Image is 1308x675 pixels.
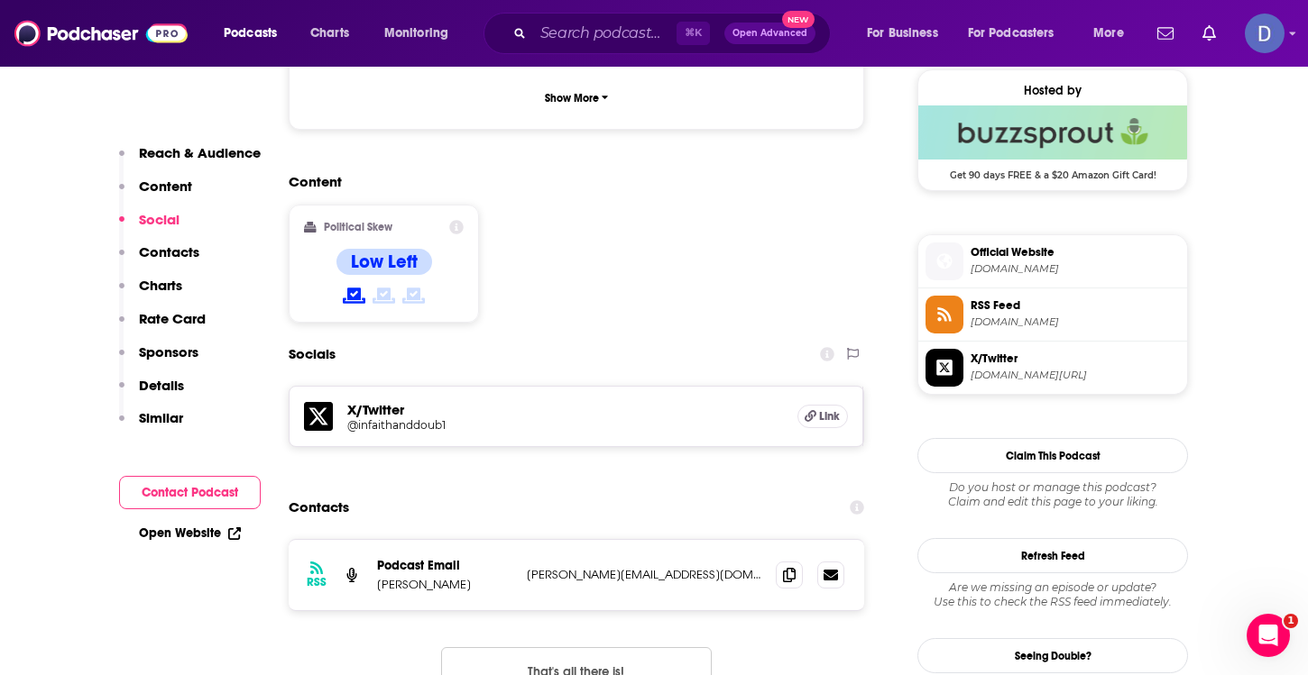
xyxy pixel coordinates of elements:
[139,377,184,394] p: Details
[971,315,1180,329] span: feeds.buzzsprout.com
[926,349,1180,387] a: X/Twitter[DOMAIN_NAME][URL]
[347,401,783,418] h5: X/Twitter
[289,490,349,524] h2: Contacts
[347,418,783,432] a: @infaithanddoub1
[918,83,1187,98] div: Hosted by
[211,19,300,48] button: open menu
[1247,614,1290,657] iframe: Intercom live chat
[139,178,192,195] p: Content
[545,92,599,105] p: Show More
[819,409,840,424] span: Link
[139,277,182,294] p: Charts
[917,480,1188,509] div: Claim and edit this page to your liking.
[918,160,1187,181] span: Get 90 days FREE & a $20 Amazon Gift Card!
[1245,14,1285,53] img: User Profile
[527,567,761,582] p: [PERSON_NAME][EMAIL_ADDRESS][DOMAIN_NAME]
[384,21,448,46] span: Monitoring
[854,19,961,48] button: open menu
[797,405,848,428] a: Link
[917,538,1188,573] button: Refresh Feed
[918,105,1187,179] a: Buzzsprout Deal: Get 90 days FREE & a $20 Amazon Gift Card!
[224,21,277,46] span: Podcasts
[304,81,849,114] button: Show More
[307,575,327,589] h3: RSS
[926,242,1180,280] a: Official Website[DOMAIN_NAME]
[139,211,180,228] p: Social
[1093,21,1124,46] span: More
[1150,18,1181,49] a: Show notifications dropdown
[917,580,1188,609] div: Are we missing an episode or update? Use this to check the RSS feed immediately.
[917,438,1188,473] button: Claim This Podcast
[956,19,1081,48] button: open menu
[732,29,807,38] span: Open Advanced
[917,480,1188,495] span: Do you host or manage this podcast?
[867,21,938,46] span: For Business
[139,525,241,541] a: Open Website
[119,243,199,277] button: Contacts
[926,296,1180,333] a: RSS Feed[DOMAIN_NAME]
[119,409,183,442] button: Similar
[501,13,848,54] div: Search podcasts, credits, & more...
[139,343,198,360] p: Sponsors
[968,21,1055,46] span: For Podcasters
[377,558,512,573] p: Podcast Email
[1195,18,1223,49] a: Show notifications dropdown
[139,144,261,161] p: Reach & Audience
[14,16,188,50] img: Podchaser - Follow, Share and Rate Podcasts
[139,310,206,327] p: Rate Card
[351,251,418,273] h4: Low Left
[324,221,392,233] h2: Political Skew
[971,262,1180,276] span: slowtheology.buzzsprout.com
[677,22,710,45] span: ⌘ K
[289,337,336,371] h2: Socials
[119,310,206,343] button: Rate Card
[724,23,815,44] button: Open AdvancedNew
[310,21,349,46] span: Charts
[139,243,199,260] p: Contacts
[1245,14,1285,53] span: Logged in as dianawurster
[971,244,1180,260] span: Official Website
[971,297,1180,314] span: RSS Feed
[377,577,512,592] p: [PERSON_NAME]
[533,19,677,48] input: Search podcasts, credits, & more...
[119,144,261,178] button: Reach & Audience
[119,377,184,410] button: Details
[139,409,183,426] p: Similar
[372,19,472,48] button: open menu
[1245,14,1285,53] button: Show profile menu
[119,211,180,244] button: Social
[782,11,815,28] span: New
[917,638,1188,673] a: Seeing Double?
[918,105,1187,160] img: Buzzsprout Deal: Get 90 days FREE & a $20 Amazon Gift Card!
[1284,614,1298,628] span: 1
[119,178,192,211] button: Content
[299,19,360,48] a: Charts
[347,418,636,432] h5: @infaithanddoub1
[119,476,261,509] button: Contact Podcast
[971,351,1180,367] span: X/Twitter
[119,277,182,310] button: Charts
[1081,19,1147,48] button: open menu
[289,173,850,190] h2: Content
[971,369,1180,382] span: twitter.com/infaithanddoub1
[119,343,198,377] button: Sponsors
